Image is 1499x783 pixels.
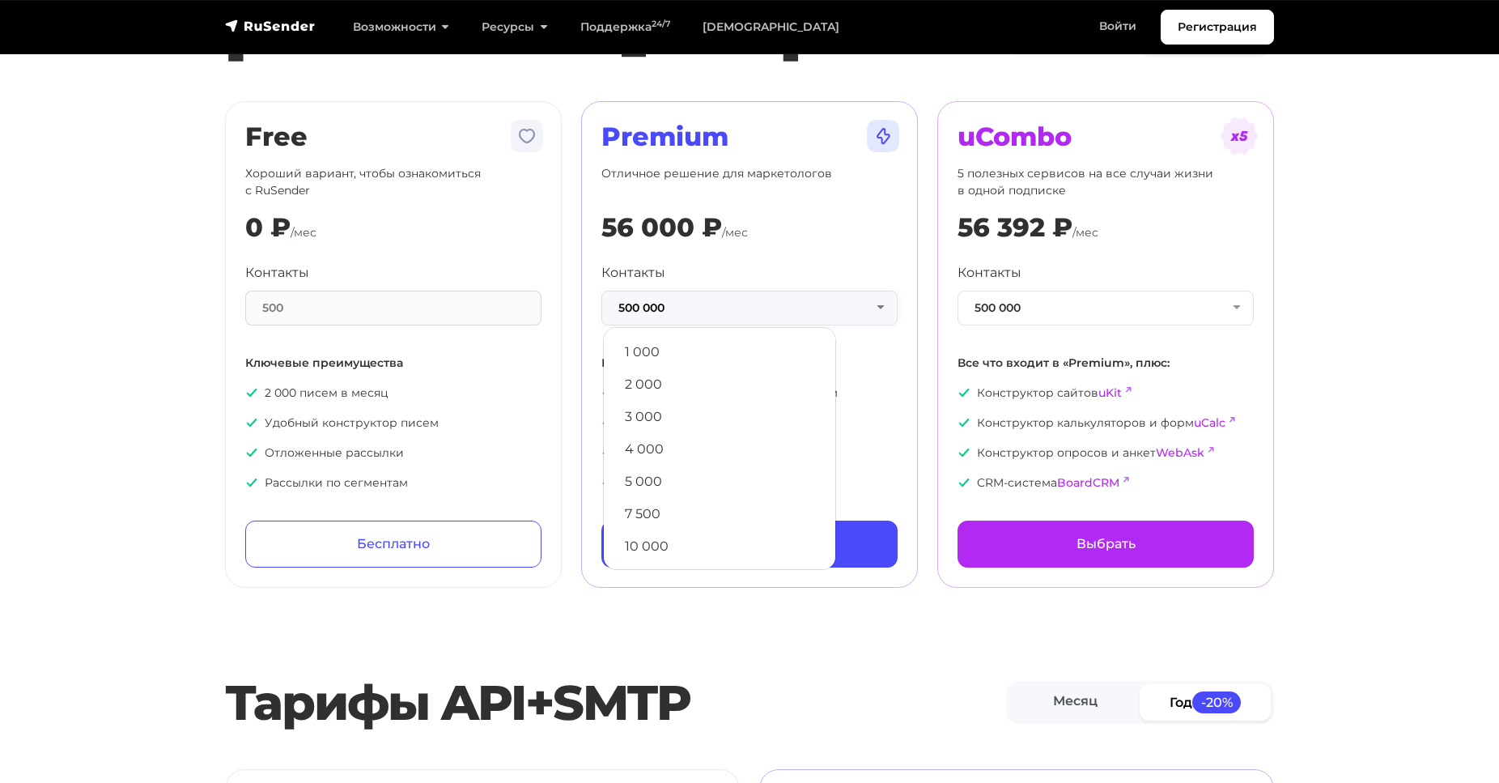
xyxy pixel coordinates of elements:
p: Все что входит в «Premium», плюс: [958,355,1254,372]
p: Ключевые преимущества [245,355,541,372]
a: Возможности [337,11,465,44]
a: Войти [1083,10,1153,43]
img: tarif-ucombo.svg [1220,117,1259,155]
a: Поддержка24/7 [564,11,686,44]
a: 1 000 [612,336,827,368]
a: 3 000 [612,401,827,433]
p: 5 полезных сервисов на все случаи жизни в одной подписке [958,165,1254,199]
a: 7 500 [612,498,827,530]
div: 0 ₽ [245,212,291,243]
p: 2 000 писем в месяц [245,385,541,402]
button: 500 000 [601,291,898,326]
p: Конструктор сайтов [958,385,1254,402]
a: WebAsk [1156,445,1204,460]
a: Бесплатно [245,521,541,568]
p: Рассылки по сегментам [245,474,541,492]
p: Конструктор опросов и анкет [958,445,1254,462]
p: Приоритетная поддержка [601,415,898,432]
a: 10 000 [612,530,827,563]
a: 13 000 [612,563,827,595]
p: Хороший вариант, чтобы ознакомиться с RuSender [245,165,541,199]
span: /мес [291,225,316,240]
img: icon-ok.svg [245,416,258,429]
a: 2 000 [612,368,827,401]
h2: Тарифы API+SMTP [225,674,1006,732]
ul: 500 000 [603,327,836,570]
img: RuSender [225,18,316,34]
a: uCalc [1194,415,1225,430]
a: BoardCRM [1057,475,1119,490]
sup: 24/7 [652,19,670,29]
h2: uCombo [958,121,1254,152]
span: -20% [1192,692,1241,713]
img: icon-ok.svg [601,416,614,429]
a: 5 000 [612,466,827,498]
p: CRM-система [958,474,1254,492]
img: icon-ok.svg [245,446,258,459]
span: /мес [1072,225,1098,240]
label: Контакты [601,263,665,283]
span: /мес [722,225,748,240]
p: Конструктор калькуляторов и форм [958,415,1254,432]
a: Месяц [1009,684,1140,721]
img: icon-ok.svg [601,446,614,459]
a: Регистрация [1161,10,1274,45]
h2: Premium [601,121,898,152]
p: Удобный конструктор писем [245,415,541,432]
img: icon-ok.svg [601,386,614,399]
img: tarif-premium.svg [864,117,902,155]
a: Ресурсы [465,11,563,44]
img: icon-ok.svg [245,386,258,399]
a: Год [1140,684,1271,721]
p: Неограниченное количество писем [601,385,898,402]
a: [DEMOGRAPHIC_DATA] [686,11,856,44]
img: icon-ok.svg [958,386,970,399]
p: Приоритетная модерация [601,474,898,492]
img: icon-ok.svg [601,476,614,489]
p: Помощь с импортом базы [601,445,898,462]
img: icon-ok.svg [958,476,970,489]
p: Все что входит в «Free», плюс: [601,355,898,372]
img: icon-ok.svg [958,416,970,429]
div: 56 392 ₽ [958,212,1072,243]
img: icon-ok.svg [245,476,258,489]
button: 500 000 [958,291,1254,326]
label: Контакты [245,263,309,283]
p: Отличное решение для маркетологов [601,165,898,199]
p: Отложенные рассылки [245,445,541,462]
img: tarif-free.svg [507,117,546,155]
a: 4 000 [612,433,827,466]
label: Контакты [958,263,1021,283]
img: icon-ok.svg [958,446,970,459]
a: uKit [1098,385,1122,400]
a: Выбрать [958,521,1254,568]
a: Выбрать [601,521,898,568]
h2: Free [245,121,541,152]
div: 56 000 ₽ [601,212,722,243]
